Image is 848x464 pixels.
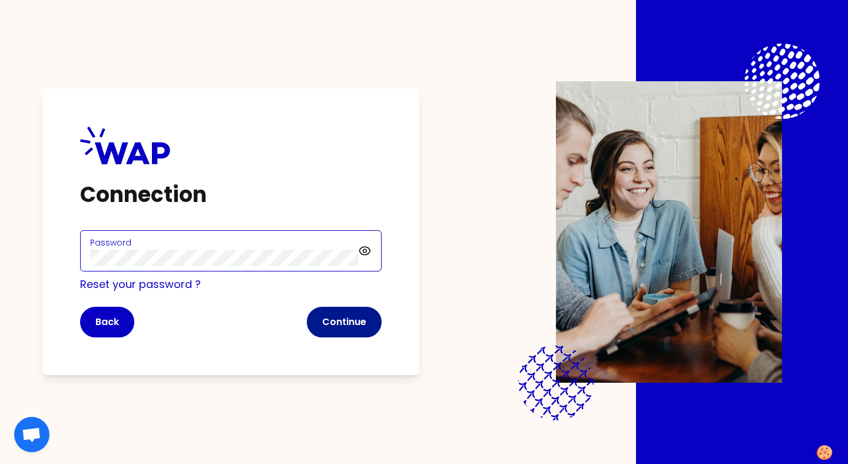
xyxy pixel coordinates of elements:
img: Description [556,81,782,383]
label: Password [90,237,131,248]
h1: Connection [80,183,382,207]
button: Back [80,307,134,337]
div: Open chat [14,417,49,452]
a: Reset your password ? [80,277,201,291]
button: Continue [307,307,382,337]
